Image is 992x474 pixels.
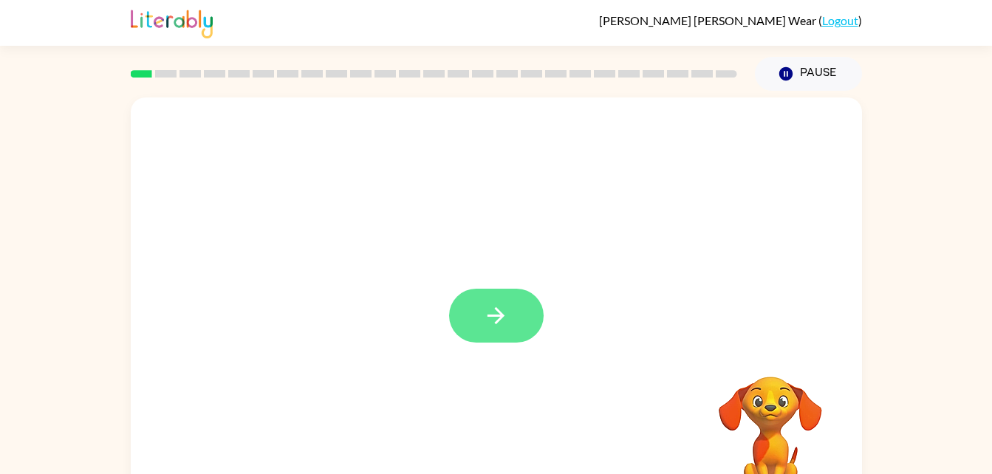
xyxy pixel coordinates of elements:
[822,13,858,27] a: Logout
[131,6,213,38] img: Literably
[599,13,862,27] div: ( )
[755,57,862,91] button: Pause
[599,13,818,27] span: [PERSON_NAME] [PERSON_NAME] Wear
